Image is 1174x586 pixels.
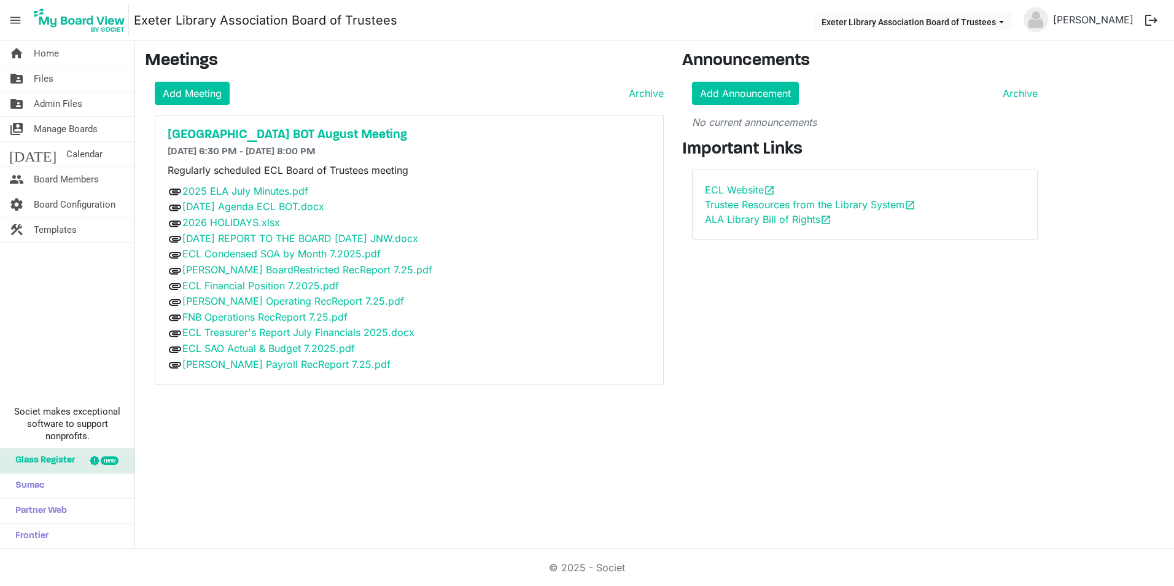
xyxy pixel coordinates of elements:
button: logout [1138,7,1164,33]
span: Calendar [66,142,103,166]
a: ECL Condensed SOA by Month 7.2025.pdf [182,248,381,260]
span: people [9,167,24,192]
span: attachment [168,357,182,372]
span: attachment [168,326,182,341]
span: Board Members [34,167,99,192]
span: Admin Files [34,92,82,116]
a: [PERSON_NAME] Payroll RecReport 7.25.pdf [182,358,391,370]
a: [GEOGRAPHIC_DATA] BOT August Meeting [168,128,651,143]
span: attachment [168,295,182,310]
span: Frontier [9,524,49,549]
span: construction [9,217,24,242]
img: no-profile-picture.svg [1024,7,1048,32]
a: My Board View Logo [30,5,134,36]
a: [PERSON_NAME] [1048,7,1138,32]
p: Regularly scheduled ECL Board of Trustees meeting [168,163,651,178]
p: No current announcements [692,115,1038,130]
span: attachment [168,342,182,357]
span: attachment [168,279,182,294]
a: ECL Websiteopen_in_new [705,184,775,196]
h3: Important Links [682,139,1048,160]
a: [PERSON_NAME] Operating RecReport 7.25.pdf [182,295,404,307]
a: 2026 HOLIDAYS.xlsx [182,216,280,229]
span: home [9,41,24,66]
a: [DATE] REPORT TO THE BOARD [DATE] JNW.docx [182,232,418,244]
span: Manage Boards [34,117,98,141]
span: folder_shared [9,66,24,91]
a: ECL SAO Actual & Budget 7.2025.pdf [182,342,355,354]
a: [PERSON_NAME] BoardRestricted RecReport 7.25.pdf [182,264,432,276]
a: Add Announcement [692,82,799,105]
a: Exeter Library Association Board of Trustees [134,8,397,33]
a: Archive [624,86,664,101]
span: attachment [168,184,182,199]
span: attachment [168,216,182,231]
a: Add Meeting [155,82,230,105]
h6: [DATE] 6:30 PM - [DATE] 8:00 PM [168,146,651,158]
a: © 2025 - Societ [549,561,625,574]
span: switch_account [9,117,24,141]
span: Partner Web [9,499,67,523]
button: Exeter Library Association Board of Trustees dropdownbutton [814,13,1012,30]
a: ECL Treasurer's Report July Financials 2025.docx [182,326,414,338]
span: [DATE] [9,142,56,166]
span: Home [34,41,59,66]
span: menu [4,9,27,32]
span: attachment [168,248,182,262]
span: Glass Register [9,448,75,473]
a: ECL Financial Position 7.2025.pdf [182,279,339,292]
span: Societ makes exceptional software to support nonprofits. [6,405,129,442]
span: open_in_new [764,185,775,196]
span: Sumac [9,474,44,498]
span: Files [34,66,53,91]
div: new [101,456,119,465]
span: attachment [168,232,182,246]
span: open_in_new [904,200,915,211]
img: My Board View Logo [30,5,129,36]
span: attachment [168,264,182,278]
span: Board Configuration [34,192,115,217]
a: ALA Library Bill of Rightsopen_in_new [705,213,831,225]
h3: Meetings [145,51,664,72]
span: settings [9,192,24,217]
a: Archive [998,86,1038,101]
span: attachment [168,200,182,215]
h3: Announcements [682,51,1048,72]
span: attachment [168,310,182,325]
span: Templates [34,217,77,242]
a: [DATE] Agenda ECL BOT.docx [182,200,324,213]
a: Trustee Resources from the Library Systemopen_in_new [705,198,915,211]
span: folder_shared [9,92,24,116]
a: FNB Operations RecReport 7.25.pdf [182,311,348,323]
span: open_in_new [820,214,831,225]
a: 2025 ELA July Minutes.pdf [182,185,308,197]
